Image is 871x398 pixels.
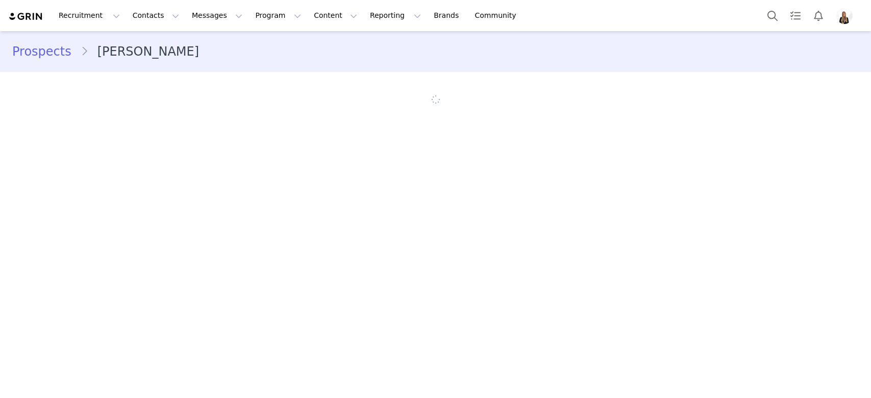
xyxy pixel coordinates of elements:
[186,4,248,27] button: Messages
[364,4,427,27] button: Reporting
[53,4,126,27] button: Recruitment
[8,12,44,21] img: grin logo
[249,4,307,27] button: Program
[308,4,363,27] button: Content
[830,8,863,24] button: Profile
[836,8,853,24] img: c3b8f700-b784-4e7c-bb9b-abdfdf36c8a3.jpg
[127,4,185,27] button: Contacts
[12,42,81,61] a: Prospects
[761,4,784,27] button: Search
[469,4,527,27] a: Community
[428,4,468,27] a: Brands
[784,4,807,27] a: Tasks
[807,4,830,27] button: Notifications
